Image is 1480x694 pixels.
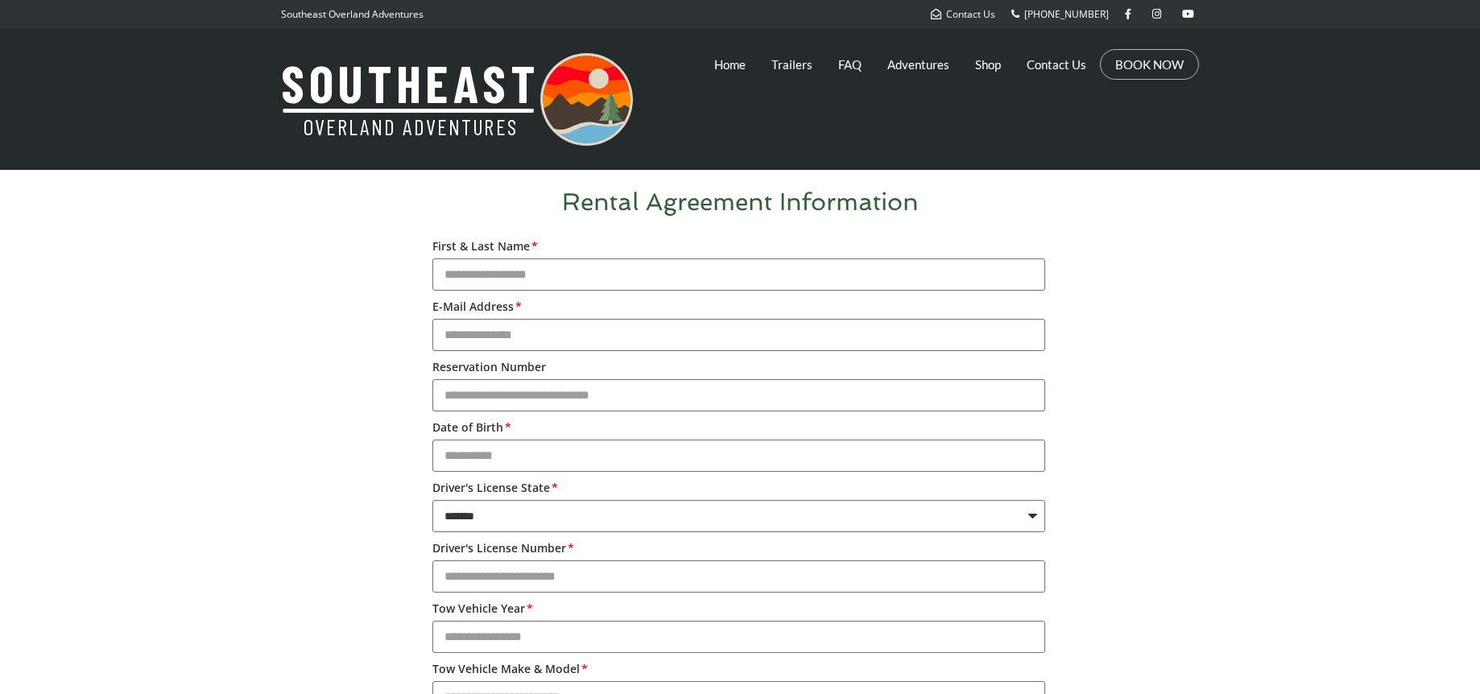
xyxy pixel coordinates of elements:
a: Adventures [887,44,949,85]
label: E-Mail Address [432,299,523,315]
a: FAQ [838,44,862,85]
a: Contact Us [931,7,995,21]
label: Tow Vehicle Make & Model [432,661,589,677]
label: Reservation Number [432,359,546,375]
label: Date of Birth [432,419,512,436]
span: [PHONE_NUMBER] [1024,7,1109,21]
a: Trailers [771,44,812,85]
label: Driver's License State [432,480,559,496]
label: Tow Vehicle Year [432,601,534,617]
label: Driver's License Number [432,540,575,556]
a: BOOK NOW [1115,56,1184,72]
h3: Rental Agreement Information [289,190,1191,214]
p: Southeast Overland Adventures [281,4,424,25]
a: [PHONE_NUMBER] [1011,7,1109,21]
label: First & Last Name [432,238,539,254]
span: Contact Us [946,7,995,21]
img: Southeast Overland Adventures [281,53,633,146]
a: Shop [975,44,1001,85]
a: Home [714,44,746,85]
a: Contact Us [1027,44,1086,85]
